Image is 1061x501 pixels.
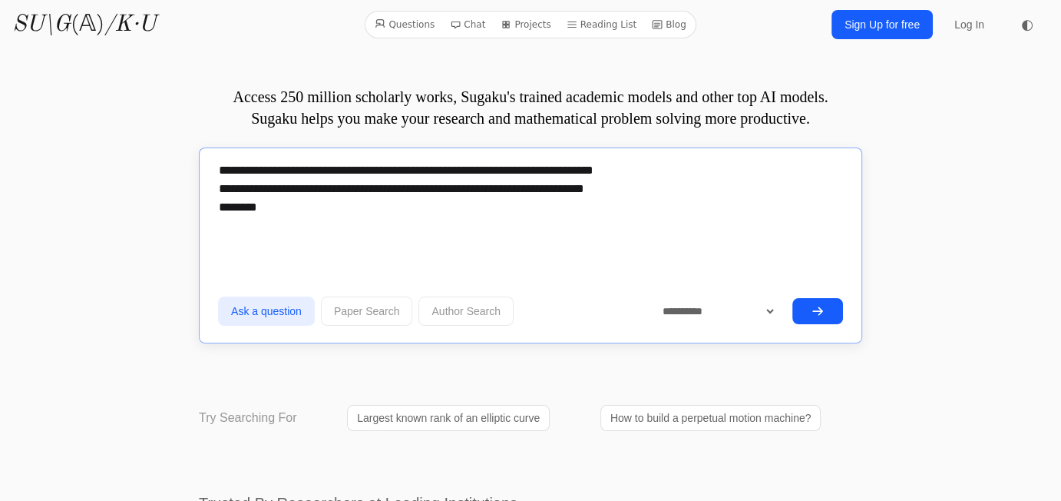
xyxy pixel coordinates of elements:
a: Reading List [560,15,643,35]
button: Author Search [418,297,514,326]
a: How to build a perpetual motion machine? [600,405,821,431]
button: Paper Search [321,297,413,326]
a: Blog [646,15,692,35]
a: Chat [444,15,491,35]
button: ◐ [1012,9,1043,40]
a: Sign Up for free [831,10,933,39]
p: Try Searching For [199,409,296,427]
p: Access 250 million scholarly works, Sugaku's trained academic models and other top AI models. Sug... [199,86,862,129]
a: Questions [369,15,441,35]
a: Log In [945,11,993,38]
span: ◐ [1021,18,1033,32]
i: SU\G [12,13,71,36]
a: SU\G(𝔸)/K·U [12,11,156,38]
a: Projects [494,15,557,35]
button: Ask a question [218,297,315,326]
i: /K·U [104,13,156,36]
a: Largest known rank of an elliptic curve [347,405,550,431]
